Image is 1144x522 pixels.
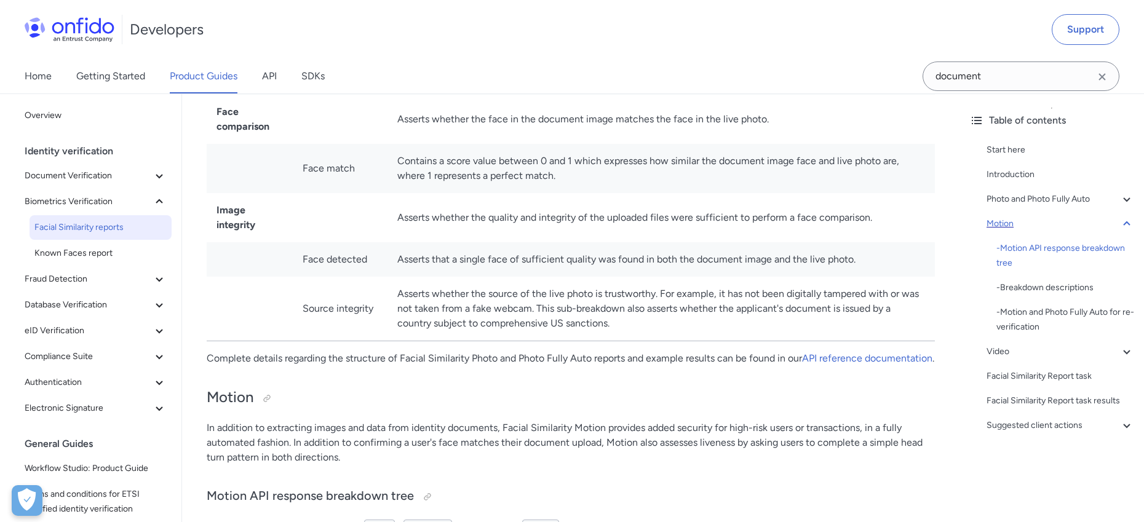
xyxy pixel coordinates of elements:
[25,375,152,390] span: Authentication
[1095,69,1110,84] svg: Clear search field button
[20,482,172,521] a: Terms and conditions for ETSI certified identity verification
[996,241,1134,271] div: - Motion API response breakdown tree
[25,168,152,183] span: Document Verification
[987,192,1134,207] a: Photo and Photo Fully Auto
[20,370,172,395] button: Authentication
[387,144,935,193] td: Contains a score value between 0 and 1 which expresses how similar the document image face and li...
[387,95,935,144] td: Asserts whether the face in the document image matches the face in the live photo.
[20,344,172,369] button: Compliance Suite
[170,59,237,93] a: Product Guides
[996,305,1134,334] a: -Motion and Photo Fully Auto for re-verification
[20,293,172,317] button: Database Verification
[25,349,152,364] span: Compliance Suite
[12,485,42,516] div: Cookie Preferences
[987,393,1134,408] a: Facial Similarity Report task results
[25,298,152,312] span: Database Verification
[20,189,172,214] button: Biometrics Verification
[293,242,387,277] td: Face detected
[20,164,172,188] button: Document Verification
[207,387,935,408] h2: Motion
[25,487,167,516] span: Terms and conditions for ETSI certified identity verification
[387,277,935,341] td: Asserts whether the source of the live photo is trustworthy. For example, it has not been digital...
[802,352,932,364] a: API reference documentation
[76,59,145,93] a: Getting Started
[207,487,935,507] h3: Motion API response breakdown tree
[130,20,204,39] h1: Developers
[20,103,172,128] a: Overview
[25,139,177,164] div: Identity verification
[25,432,177,456] div: General Guides
[34,246,167,261] span: Known Faces report
[923,61,1119,91] input: Onfido search input field
[12,485,42,516] button: Open Preferences
[25,59,52,93] a: Home
[996,241,1134,271] a: -Motion API response breakdown tree
[987,369,1134,384] a: Facial Similarity Report task
[987,418,1134,433] a: Suggested client actions
[987,216,1134,231] a: Motion
[996,280,1134,295] div: - Breakdown descriptions
[987,344,1134,359] a: Video
[30,215,172,240] a: Facial Similarity reports
[20,318,172,343] button: eID Verification
[1052,14,1119,45] a: Support
[293,144,387,193] td: Face match
[216,106,269,132] strong: Face comparison
[987,143,1134,157] a: Start here
[34,220,167,235] span: Facial Similarity reports
[25,194,152,209] span: Biometrics Verification
[969,113,1134,128] div: Table of contents
[25,108,167,123] span: Overview
[262,59,277,93] a: API
[20,396,172,421] button: Electronic Signature
[30,241,172,266] a: Known Faces report
[987,167,1134,182] a: Introduction
[207,421,935,465] p: In addition to extracting images and data from identity documents, Facial Similarity Motion provi...
[25,461,167,476] span: Workflow Studio: Product Guide
[301,59,325,93] a: SDKs
[20,267,172,291] button: Fraud Detection
[293,277,387,341] td: Source integrity
[25,17,114,42] img: Onfido Logo
[216,204,255,231] strong: Image integrity
[25,272,152,287] span: Fraud Detection
[996,280,1134,295] a: -Breakdown descriptions
[387,193,935,242] td: Asserts whether the quality and integrity of the uploaded files were sufficient to perform a face...
[20,456,172,481] a: Workflow Studio: Product Guide
[25,401,152,416] span: Electronic Signature
[25,323,152,338] span: eID Verification
[996,305,1134,334] div: - Motion and Photo Fully Auto for re-verification
[207,351,935,366] p: Complete details regarding the structure of Facial Similarity Photo and Photo Fully Auto reports ...
[387,242,935,277] td: Asserts that a single face of sufficient quality was found in both the document image and the liv...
